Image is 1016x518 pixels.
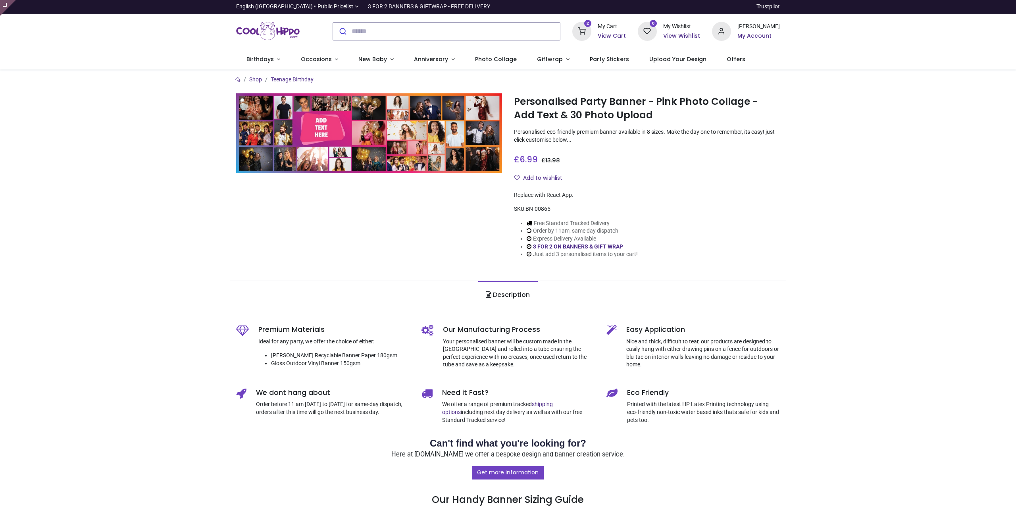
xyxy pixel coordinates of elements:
[527,235,638,243] li: Express Delivery Available
[442,388,595,398] h5: Need it Fast?
[256,401,410,416] p: Order before 11 am [DATE] to [DATE] for same-day dispatch, orders after this time will go the nex...
[541,156,560,164] span: £
[650,20,657,27] sup: 0
[258,325,410,335] h5: Premium Materials
[737,23,780,31] div: [PERSON_NAME]
[236,3,358,11] a: English ([GEOGRAPHIC_DATA]) •Public Pricelist
[638,27,657,34] a: 0
[520,154,538,165] span: 6.99
[545,156,560,164] span: 13.98
[514,191,780,199] div: Replace with React App.
[249,76,262,83] a: Shop
[317,3,353,11] span: Public Pricelist
[514,128,780,144] p: Personalised eco-friendly premium banner available in 8 sizes. Make the day one to remember, its ...
[527,49,579,70] a: Giftwrap
[598,32,626,40] a: View Cart
[236,437,780,450] h2: Can't find what you're looking for?
[527,250,638,258] li: Just add 3 personalised items to your cart!
[291,49,348,70] a: Occasions
[627,388,780,398] h5: Eco Friendly
[301,55,332,63] span: Occasions
[514,171,569,185] button: Add to wishlistAdd to wishlist
[236,93,502,173] img: Personalised Party Banner - Pink Photo Collage - Add Text & 30 Photo Upload
[358,55,387,63] span: New Baby
[737,32,780,40] a: My Account
[443,338,595,369] p: Your personalised banner will be custom made in the [GEOGRAPHIC_DATA] and rolled into a tube ensu...
[626,338,780,369] p: Nice and thick, difficult to tear, our products are designed to easily hang with either drawing p...
[271,352,410,360] li: [PERSON_NAME] Recyclable Banner Paper 180gsm
[527,220,638,227] li: Free Standard Tracked Delivery
[236,466,780,507] h3: Our Handy Banner Sizing Guide
[236,450,780,459] p: Here at [DOMAIN_NAME] we offer a bespoke design and banner creation service.
[443,325,595,335] h5: Our Manufacturing Process
[404,49,465,70] a: Anniversary
[584,20,592,27] sup: 2
[236,20,300,42] img: Cool Hippo
[514,154,538,165] span: £
[525,206,550,212] span: BN-00865
[368,3,490,11] div: 3 FOR 2 BANNERS & GIFTWRAP - FREE DELIVERY
[414,55,448,63] span: Anniversary
[537,55,563,63] span: Giftwrap
[442,401,595,424] p: We offer a range of premium tracked including next day delivery as well as with our free Standard...
[590,55,629,63] span: Party Stickers
[514,175,520,181] i: Add to wishlist
[533,243,623,250] a: 3 FOR 2 ON BANNERS & GIFT WRAP
[627,401,780,424] p: Printed with the latest HP Latex Printing technology using eco-friendly non-toxic water based ink...
[236,20,300,42] a: Logo of Cool Hippo
[475,55,517,63] span: Photo Collage
[514,205,780,213] div: SKU:
[271,76,314,83] a: Teenage Birthday
[756,3,780,11] a: Trustpilot
[478,281,537,309] a: Description
[246,55,274,63] span: Birthdays
[256,388,410,398] h5: We dont hang about
[663,32,700,40] a: View Wishlist
[236,49,291,70] a: Birthdays
[598,23,626,31] div: My Cart
[649,55,706,63] span: Upload Your Design
[626,325,780,335] h5: Easy Application
[514,95,780,122] h1: Personalised Party Banner - Pink Photo Collage - Add Text & 30 Photo Upload
[258,338,410,346] p: Ideal for any party, we offer the choice of either:
[663,23,700,31] div: My Wishlist
[527,227,638,235] li: Order by 11am, same day dispatch
[333,23,352,40] button: Submit
[472,466,544,479] a: Get more information
[271,360,410,368] li: Gloss Outdoor Vinyl Banner 150gsm
[572,27,591,34] a: 2
[727,55,745,63] span: Offers
[348,49,404,70] a: New Baby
